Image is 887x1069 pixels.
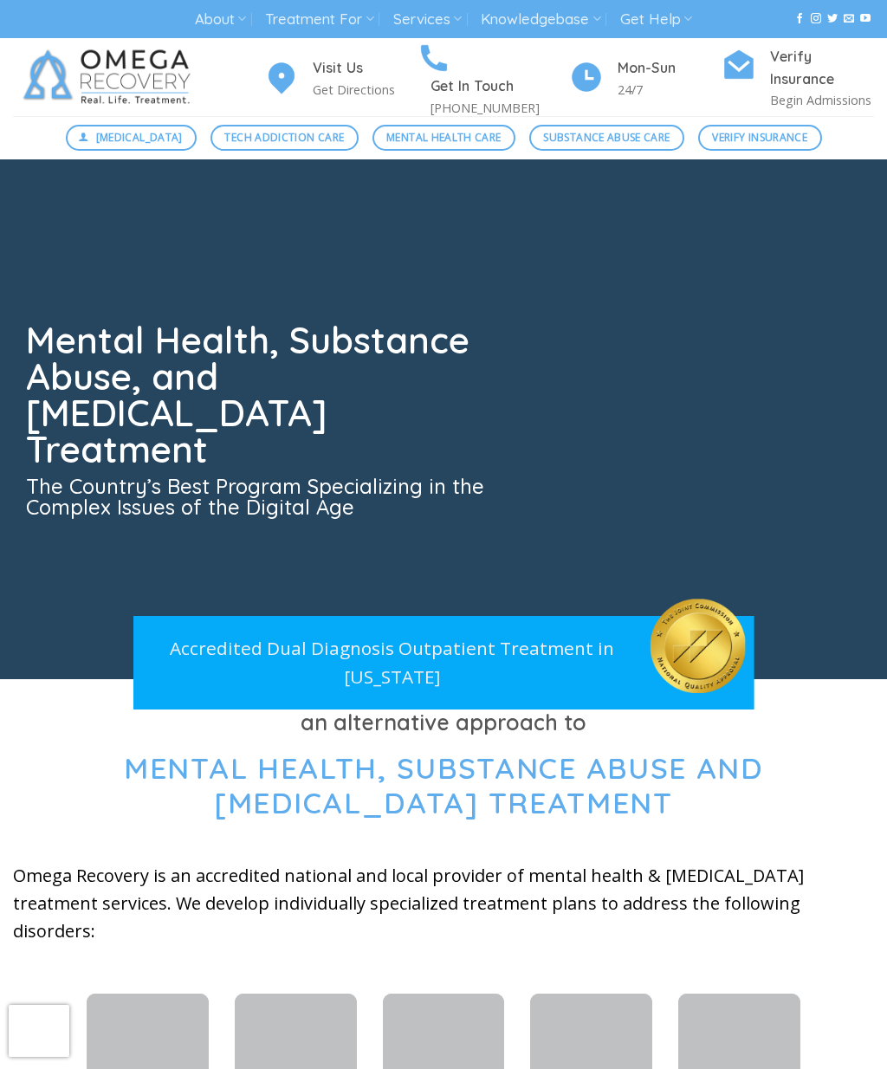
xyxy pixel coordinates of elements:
[698,125,822,151] a: Verify Insurance
[195,3,246,36] a: About
[224,129,344,146] span: Tech Addiction Care
[722,46,874,111] a: Verify Insurance Begin Admissions
[543,129,670,146] span: Substance Abuse Care
[13,705,874,740] h3: an alternative approach to
[26,322,488,468] h1: Mental Health, Substance Abuse, and [MEDICAL_DATA] Treatment
[529,125,684,151] a: Substance Abuse Care
[133,634,651,692] p: Accredited Dual Diagnosis Outpatient Treatment in [US_STATE]
[96,129,183,146] span: [MEDICAL_DATA]
[372,125,515,151] a: Mental Health Care
[393,3,462,36] a: Services
[860,13,871,25] a: Follow on YouTube
[13,38,208,116] img: Omega Recovery
[26,476,488,517] h3: The Country’s Best Program Specializing in the Complex Issues of the Digital Age
[827,13,838,25] a: Follow on Twitter
[431,98,569,118] p: [PHONE_NUMBER]
[431,75,569,98] h4: Get In Touch
[66,125,197,151] a: [MEDICAL_DATA]
[794,13,805,25] a: Follow on Facebook
[264,57,417,100] a: Visit Us Get Directions
[481,3,600,36] a: Knowledgebase
[620,3,692,36] a: Get Help
[770,90,874,110] p: Begin Admissions
[712,129,807,146] span: Verify Insurance
[313,80,417,100] p: Get Directions
[618,57,722,80] h4: Mon-Sun
[844,13,854,25] a: Send us an email
[417,38,569,118] a: Get In Touch [PHONE_NUMBER]
[386,129,501,146] span: Mental Health Care
[13,862,874,945] p: Omega Recovery is an accredited national and local provider of mental health & [MEDICAL_DATA] tre...
[265,3,373,36] a: Treatment For
[770,46,874,91] h4: Verify Insurance
[210,125,359,151] a: Tech Addiction Care
[124,749,763,822] span: Mental Health, Substance Abuse and [MEDICAL_DATA] Treatment
[618,80,722,100] p: 24/7
[811,13,821,25] a: Follow on Instagram
[313,57,417,80] h4: Visit Us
